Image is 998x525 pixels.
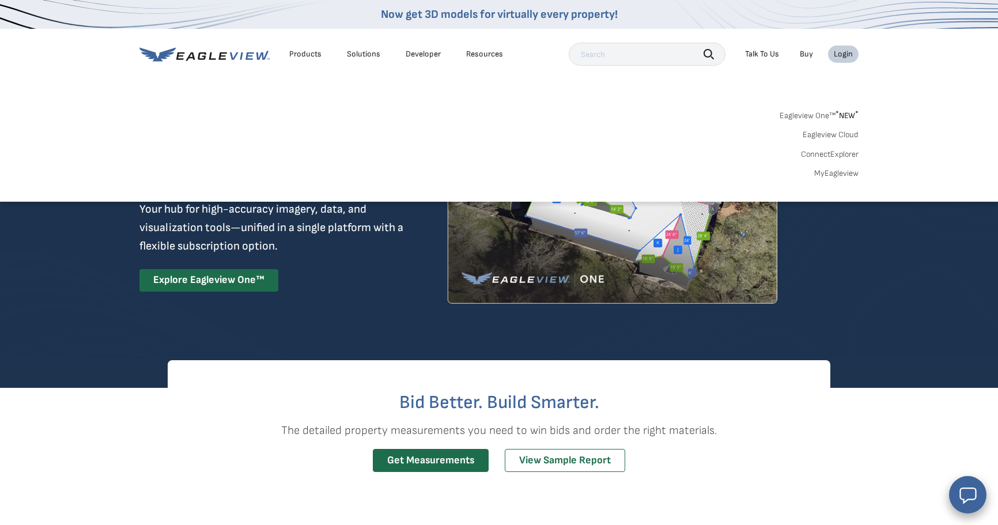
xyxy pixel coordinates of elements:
div: Talk To Us [745,49,779,59]
button: Open chat window [949,476,986,513]
a: Developer [406,49,441,59]
p: The detailed property measurements you need to win bids and order the right materials. [168,421,830,440]
a: Eagleview Cloud [803,130,859,140]
a: View Sample Report [505,449,625,473]
a: Buy [800,49,813,59]
h2: Bid Better. Build Smarter. [168,394,830,412]
input: Search [569,43,725,66]
div: Resources [466,49,503,59]
span: NEW [836,111,859,120]
a: MyEagleview [814,168,859,179]
a: Explore Eagleview One™ [139,269,278,292]
a: Now get 3D models for virtually every property! [381,7,618,21]
p: Your hub for high-accuracy imagery, data, and visualization tools—unified in a single platform wi... [139,200,406,255]
a: Get Measurements [373,449,489,473]
div: Solutions [347,49,380,59]
div: Products [289,49,322,59]
a: ConnectExplorer [801,149,859,160]
a: Eagleview One™*NEW* [780,107,859,120]
div: Login [834,49,853,59]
